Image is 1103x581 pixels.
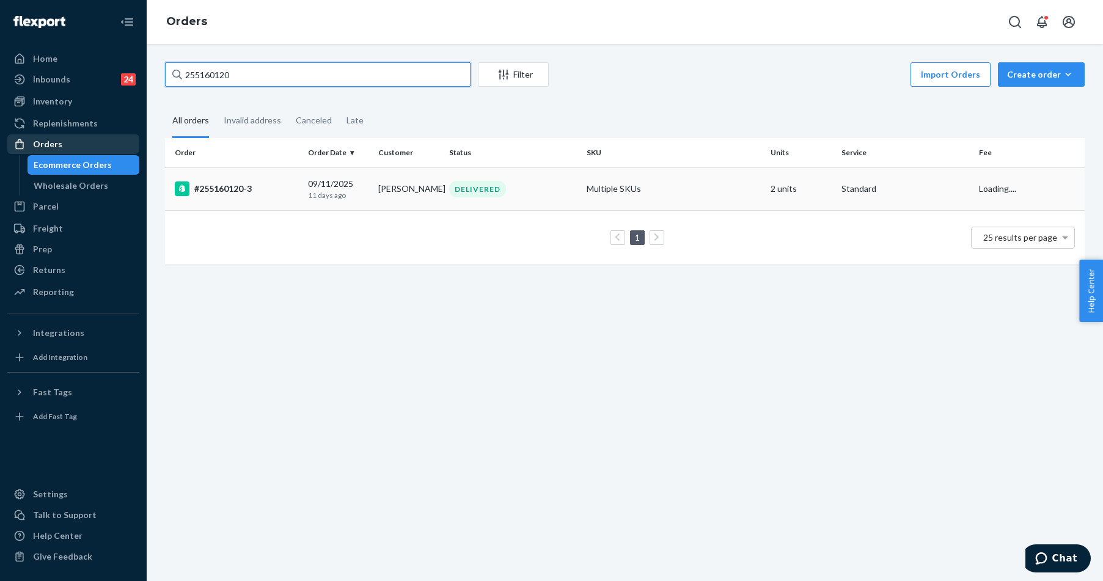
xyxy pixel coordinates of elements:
a: Wholesale Orders [27,176,140,195]
div: Give Feedback [33,550,92,563]
div: Returns [33,264,65,276]
div: Late [346,104,364,136]
button: Give Feedback [7,547,139,566]
button: Open Search Box [1003,10,1027,34]
a: Reporting [7,282,139,302]
th: Service [837,138,975,167]
div: #255160120-3 [175,181,298,196]
p: Standard [841,183,970,195]
td: 2 units [766,167,836,210]
div: All orders [172,104,209,138]
button: Close Navigation [115,10,139,34]
div: Invalid address [224,104,281,136]
div: Home [33,53,57,65]
a: Help Center [7,526,139,546]
div: Talk to Support [33,509,97,521]
div: 24 [121,73,136,86]
a: Prep [7,239,139,259]
a: Inventory [7,92,139,111]
a: Add Fast Tag [7,407,139,426]
div: Create order [1007,68,1076,81]
div: Ecommerce Orders [34,159,112,171]
td: Loading.... [974,167,1085,210]
div: Customer [378,147,439,158]
div: Prep [33,243,52,255]
div: Help Center [33,530,82,542]
button: Talk to Support [7,505,139,525]
div: Freight [33,222,63,235]
a: Add Integration [7,348,139,367]
button: Open notifications [1030,10,1054,34]
p: 11 days ago [308,190,368,200]
div: Inbounds [33,73,70,86]
th: Order [165,138,303,167]
button: Import Orders [911,62,991,87]
td: Multiple SKUs [582,167,766,210]
td: [PERSON_NAME] [373,167,444,210]
a: Orders [7,134,139,154]
button: Filter [478,62,549,87]
div: Add Fast Tag [33,411,77,422]
button: Open account menu [1057,10,1081,34]
div: 09/11/2025 [308,178,368,200]
div: Orders [33,138,62,150]
th: Fee [974,138,1085,167]
div: Replenishments [33,117,98,130]
div: Wholesale Orders [34,180,108,192]
a: Returns [7,260,139,280]
th: Order Date [303,138,373,167]
div: DELIVERED [449,181,506,197]
button: Fast Tags [7,382,139,402]
div: Fast Tags [33,386,72,398]
input: Search orders [165,62,471,87]
div: Filter [478,68,548,81]
button: Help Center [1079,260,1103,322]
a: Ecommerce Orders [27,155,140,175]
th: SKU [582,138,766,167]
button: Create order [998,62,1085,87]
ol: breadcrumbs [156,4,217,40]
div: Reporting [33,286,74,298]
a: Page 1 is your current page [632,232,642,243]
button: Integrations [7,323,139,343]
a: Inbounds24 [7,70,139,89]
div: Canceled [296,104,332,136]
span: 25 results per page [983,232,1057,243]
th: Status [444,138,582,167]
img: Flexport logo [13,16,65,28]
iframe: Opens a widget where you can chat to one of our agents [1025,544,1091,575]
a: Orders [166,15,207,28]
th: Units [766,138,836,167]
div: Integrations [33,327,84,339]
a: Replenishments [7,114,139,133]
div: Parcel [33,200,59,213]
a: Freight [7,219,139,238]
a: Parcel [7,197,139,216]
div: Inventory [33,95,72,108]
div: Add Integration [33,352,87,362]
a: Settings [7,484,139,504]
div: Settings [33,488,68,500]
a: Home [7,49,139,68]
